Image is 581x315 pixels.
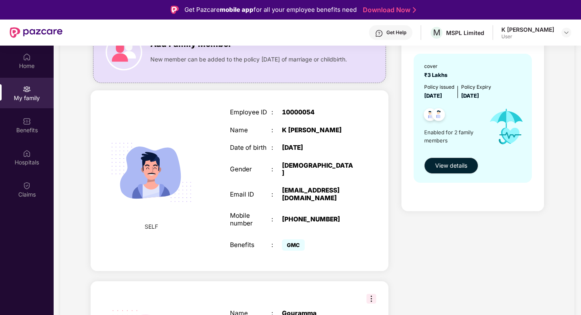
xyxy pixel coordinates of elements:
[23,117,31,125] img: svg+xml;base64,PHN2ZyBpZD0iQmVuZWZpdHMiIHhtbG5zPSJodHRwOi8vd3d3LnczLm9yZy8yMDAwL3N2ZyIgd2lkdGg9Ij...
[220,6,254,13] strong: mobile app
[563,29,570,36] img: svg+xml;base64,PHN2ZyBpZD0iRHJvcGRvd24tMzJ4MzIiIHhtbG5zPSJodHRwOi8vd3d3LnczLm9yZy8yMDAwL3N2ZyIgd2...
[424,83,454,91] div: Policy issued
[184,5,357,15] div: Get Pazcare for all your employee benefits need
[271,127,282,134] div: :
[282,216,355,223] div: [PHONE_NUMBER]
[282,162,355,177] div: [DEMOGRAPHIC_DATA]
[424,128,482,145] span: Enabled for 2 family members
[424,72,450,78] span: ₹3 Lakhs
[501,33,554,40] div: User
[150,55,347,64] span: New member can be added to the policy [DATE] of marriage or childbirth.
[282,144,355,151] div: [DATE]
[424,157,478,174] button: View details
[386,29,406,36] div: Get Help
[10,27,63,38] img: New Pazcare Logo
[424,92,442,99] span: [DATE]
[230,191,271,198] div: Email ID
[446,29,484,37] div: MSPL Limited
[363,6,414,14] a: Download Now
[230,127,271,134] div: Name
[145,222,158,231] span: SELF
[413,6,416,14] img: Stroke
[106,34,142,70] img: icon
[23,182,31,190] img: svg+xml;base64,PHN2ZyBpZD0iQ2xhaW0iIHhtbG5zPSJodHRwOi8vd3d3LnczLm9yZy8yMDAwL3N2ZyIgd2lkdGg9IjIwIi...
[271,241,282,249] div: :
[482,100,531,153] img: icon
[271,144,282,151] div: :
[282,239,305,251] span: GMC
[435,161,467,170] span: View details
[271,191,282,198] div: :
[102,122,201,222] img: svg+xml;base64,PHN2ZyB4bWxucz0iaHR0cDovL3d3dy53My5vcmcvMjAwMC9zdmciIHdpZHRoPSIyMjQiIGhlaWdodD0iMT...
[271,109,282,116] div: :
[171,6,179,14] img: Logo
[230,212,271,227] div: Mobile number
[424,63,450,70] div: cover
[271,166,282,173] div: :
[23,85,31,93] img: svg+xml;base64,PHN2ZyB3aWR0aD0iMjAiIGhlaWdodD0iMjAiIHZpZXdCb3g9IjAgMCAyMCAyMCIgZmlsbD0ibm9uZSIgeG...
[230,144,271,151] div: Date of birth
[230,109,271,116] div: Employee ID
[282,109,355,116] div: 10000054
[429,106,449,126] img: svg+xml;base64,PHN2ZyB4bWxucz0iaHR0cDovL3d3dy53My5vcmcvMjAwMC9zdmciIHdpZHRoPSI0OC45NDMiIGhlaWdodD...
[230,241,271,249] div: Benefits
[271,216,282,223] div: :
[433,28,440,37] span: M
[461,92,479,99] span: [DATE]
[375,29,383,37] img: svg+xml;base64,PHN2ZyBpZD0iSGVscC0zMngzMiIgeG1sbnM9Imh0dHA6Ly93d3cudzMub3JnLzIwMDAvc3ZnIiB3aWR0aD...
[461,83,491,91] div: Policy Expiry
[23,149,31,157] img: svg+xml;base64,PHN2ZyBpZD0iSG9zcGl0YWxzIiB4bWxucz0iaHR0cDovL3d3dy53My5vcmcvMjAwMC9zdmciIHdpZHRoPS...
[282,127,355,134] div: K [PERSON_NAME]
[230,166,271,173] div: Gender
[420,106,440,126] img: svg+xml;base64,PHN2ZyB4bWxucz0iaHR0cDovL3d3dy53My5vcmcvMjAwMC9zdmciIHdpZHRoPSI0OC45NDMiIGhlaWdodD...
[501,26,554,33] div: K [PERSON_NAME]
[366,294,376,304] img: svg+xml;base64,PHN2ZyB3aWR0aD0iMzIiIGhlaWdodD0iMzIiIHZpZXdCb3g9IjAgMCAzMiAzMiIgZmlsbD0ibm9uZSIgeG...
[282,187,355,202] div: [EMAIL_ADDRESS][DOMAIN_NAME]
[23,53,31,61] img: svg+xml;base64,PHN2ZyBpZD0iSG9tZSIgeG1sbnM9Imh0dHA6Ly93d3cudzMub3JnLzIwMDAvc3ZnIiB3aWR0aD0iMjAiIG...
